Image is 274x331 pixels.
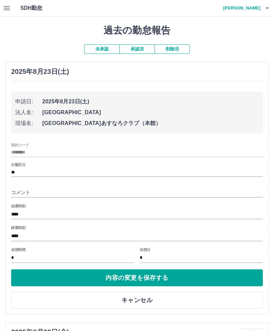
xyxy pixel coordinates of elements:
label: 休憩時間 [11,247,25,252]
h1: 過去の勤怠報告 [5,25,269,36]
button: 内容の変更を保存する [11,269,263,286]
span: 申請日: [15,98,42,106]
span: [GEOGRAPHIC_DATA] [42,108,259,117]
label: 契約コード [11,142,29,147]
span: [GEOGRAPHIC_DATA]あすなろクラブ（本館） [42,119,259,127]
label: 出勤区分 [11,162,25,167]
button: キャンセル [11,292,263,309]
span: 法人名: [15,108,42,117]
button: 未承認 [84,44,119,54]
button: 削除済 [155,44,190,54]
button: 承認済 [119,44,155,54]
label: 終業時刻 [11,225,25,230]
h3: 2025年8月23日(土) [11,68,69,76]
label: 休憩分 [140,247,151,252]
span: 2025年8月23日(土) [42,98,259,106]
label: 始業時刻 [11,204,25,209]
span: 現場名: [15,119,42,127]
